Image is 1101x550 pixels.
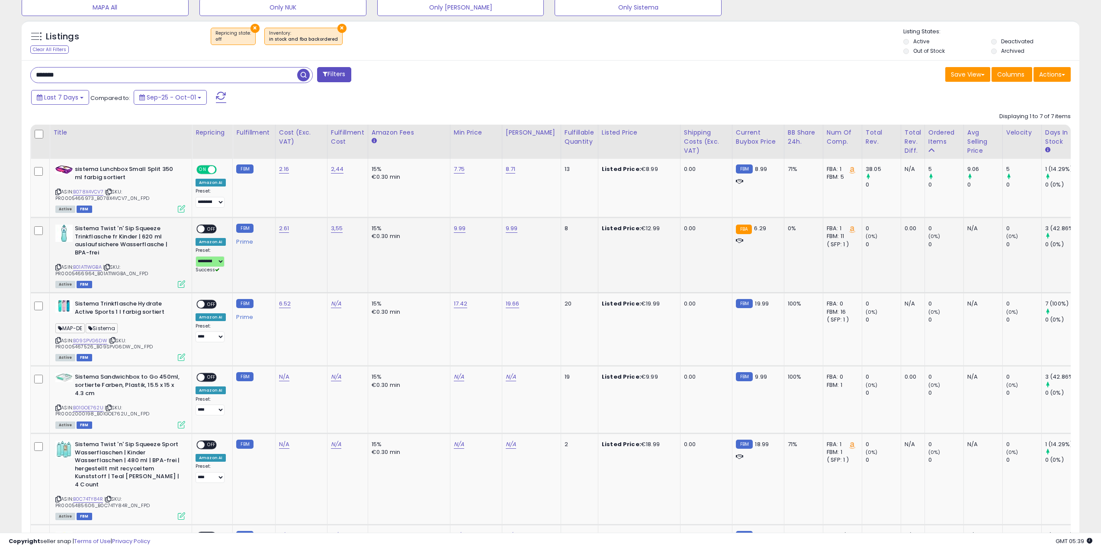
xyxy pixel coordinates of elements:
[928,316,963,324] div: 0
[1045,373,1080,381] div: 3 (42.86%)
[967,441,996,448] div: N/A
[684,373,725,381] div: 0.00
[905,300,918,308] div: N/A
[684,300,725,308] div: 0.00
[372,373,443,381] div: 15%
[967,225,996,232] div: N/A
[75,300,180,318] b: Sistema Trinkflasche Hydrate Active Sports 1 l farbig sortiert
[372,232,443,240] div: €0.30 min
[1006,456,1041,464] div: 0
[236,164,253,174] small: FBM
[55,300,185,360] div: ASIN:
[736,440,753,449] small: FBM
[9,537,150,546] div: seller snap | |
[236,224,253,233] small: FBM
[827,165,855,173] div: FBA: 1
[1045,225,1080,232] div: 3 (42.86%)
[75,165,180,183] b: sistema Lunchbox Small Split 350 ml farbig sortiert
[866,456,901,464] div: 0
[73,337,107,344] a: B09SPVG6DW
[788,300,816,308] div: 100%
[866,233,878,240] small: (0%)
[827,225,855,232] div: FBA: 1
[55,495,150,508] span: | SKU: PR0005485606_B0C74TY84R_0N_FPD
[55,323,85,333] span: MAP-DE
[196,463,226,483] div: Preset:
[331,440,341,449] a: N/A
[684,441,725,448] div: 0.00
[1006,225,1041,232] div: 0
[250,24,260,33] button: ×
[506,299,520,308] a: 19.66
[866,241,901,248] div: 0
[827,232,855,240] div: FBM: 11
[1006,165,1041,173] div: 5
[788,128,819,146] div: BB Share 24h.
[46,31,79,43] h5: Listings
[1006,373,1041,381] div: 0
[913,38,929,45] label: Active
[866,316,901,324] div: 0
[337,24,347,33] button: ×
[236,128,271,137] div: Fulfillment
[866,309,878,315] small: (0%)
[205,301,218,308] span: OFF
[788,441,816,448] div: 71%
[134,90,207,105] button: Sep-25 - Oct-01
[77,206,92,213] span: FBM
[1056,537,1092,545] span: 2025-10-9 05:39 GMT
[928,389,963,397] div: 0
[565,441,591,448] div: 2
[372,137,377,145] small: Amazon Fees.
[55,281,75,288] span: All listings currently available for purchase on Amazon
[992,67,1032,82] button: Columns
[602,441,674,448] div: €18.99
[1006,300,1041,308] div: 0
[55,373,185,428] div: ASIN:
[196,323,226,343] div: Preset:
[602,440,641,448] b: Listed Price:
[77,281,92,288] span: FBM
[1045,128,1077,146] div: Days In Stock
[827,456,855,464] div: ( SFP: 1 )
[1034,67,1071,82] button: Actions
[1006,181,1041,189] div: 0
[905,165,918,173] div: N/A
[77,354,92,361] span: FBM
[236,310,268,321] div: Prime
[967,181,1002,189] div: 0
[279,224,289,233] a: 2.61
[1006,241,1041,248] div: 0
[866,449,878,456] small: (0%)
[454,224,466,233] a: 9.99
[866,225,901,232] div: 0
[9,537,40,545] strong: Copyright
[736,225,752,234] small: FBA
[269,36,338,42] div: in stock and fba backordered
[913,47,945,55] label: Out of Stock
[215,36,251,42] div: off
[279,440,289,449] a: N/A
[331,165,344,174] a: 2,44
[269,30,338,43] span: Inventory :
[31,90,89,105] button: Last 7 Days
[928,373,963,381] div: 0
[928,441,963,448] div: 0
[928,128,960,146] div: Ordered Items
[454,373,464,381] a: N/A
[55,206,75,213] span: All listings currently available for purchase on Amazon
[112,537,150,545] a: Privacy Policy
[905,373,918,381] div: 0.00
[1045,165,1080,173] div: 1 (14.29%)
[77,513,92,520] span: FBM
[236,299,253,308] small: FBM
[602,165,641,173] b: Listed Price:
[928,309,941,315] small: (0%)
[866,389,901,397] div: 0
[602,300,674,308] div: €19.99
[866,165,901,173] div: 38.05
[454,299,468,308] a: 17.42
[928,225,963,232] div: 0
[928,165,963,173] div: 5
[866,441,901,448] div: 0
